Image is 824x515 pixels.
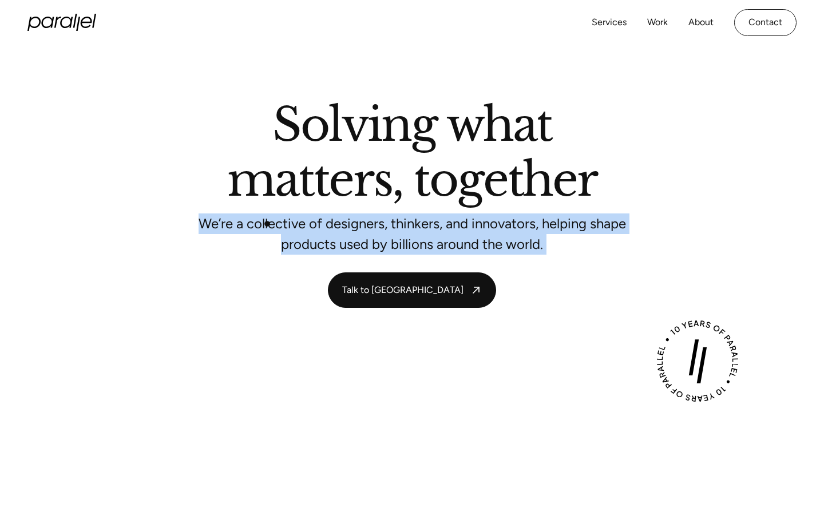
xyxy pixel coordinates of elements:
[27,14,96,31] a: home
[197,219,627,249] p: We’re a collective of designers, thinkers, and innovators, helping shape products used by billion...
[647,14,668,31] a: Work
[734,9,797,36] a: Contact
[688,14,714,31] a: About
[227,102,597,207] h2: Solving what matters, together
[592,14,627,31] a: Services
